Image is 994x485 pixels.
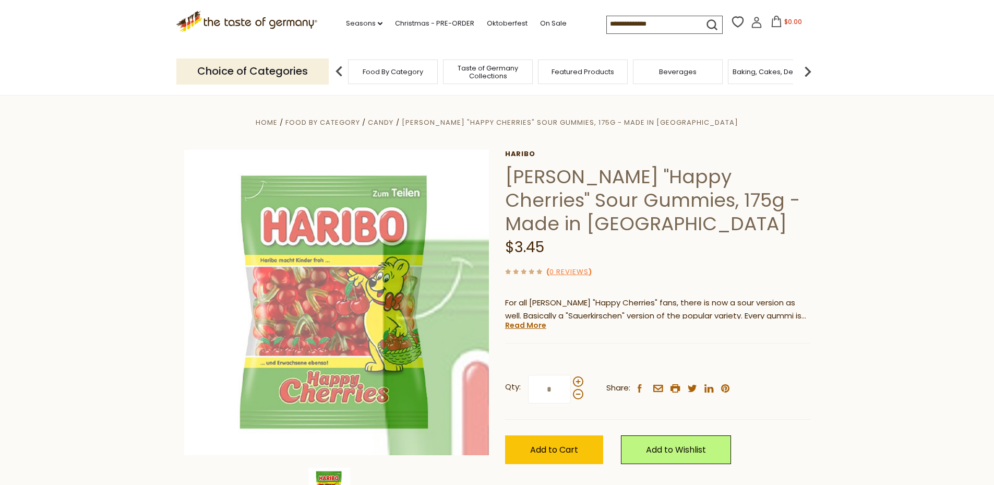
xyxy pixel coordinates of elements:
[606,382,630,395] span: Share:
[285,117,360,127] a: Food By Category
[797,61,818,82] img: next arrow
[784,17,802,26] span: $0.00
[487,18,528,29] a: Oktoberfest
[552,68,614,76] a: Featured Products
[505,297,806,347] span: For all [PERSON_NAME] "Happy Cherries" fans, there is now a sour version as well. Basically a "Sa...
[621,435,731,464] a: Add to Wishlist
[549,267,589,278] a: 0 Reviews
[505,165,810,235] h1: [PERSON_NAME] "Happy Cherries" Sour Gummies, 175g - Made in [GEOGRAPHIC_DATA]
[505,381,521,394] strong: Qty:
[402,117,738,127] a: [PERSON_NAME] "Happy Cherries" Sour Gummies, 175g - Made in [GEOGRAPHIC_DATA]
[346,18,382,29] a: Seasons
[733,68,813,76] a: Baking, Cakes, Desserts
[395,18,474,29] a: Christmas - PRE-ORDER
[363,68,423,76] a: Food By Category
[176,58,329,84] p: Choice of Categories
[184,150,489,455] img: Haribo Happy Cherries (German)
[256,117,278,127] a: Home
[505,237,544,257] span: $3.45
[505,435,603,464] button: Add to Cart
[540,18,567,29] a: On Sale
[446,64,530,80] a: Taste of Germany Collections
[505,320,546,330] a: Read More
[368,117,393,127] a: Candy
[530,444,578,456] span: Add to Cart
[659,68,697,76] a: Beverages
[546,267,592,277] span: ( )
[329,61,350,82] img: previous arrow
[764,16,809,31] button: $0.00
[505,150,810,158] a: Haribo
[528,375,571,404] input: Qty:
